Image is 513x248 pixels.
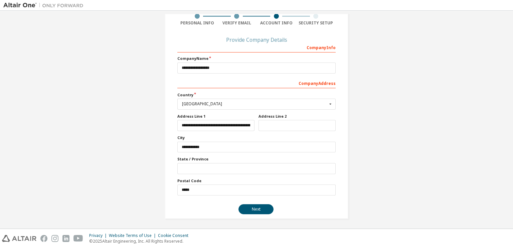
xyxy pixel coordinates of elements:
[73,235,83,242] img: youtube.svg
[2,235,36,242] img: altair_logo.svg
[177,92,336,98] label: Country
[177,78,336,88] div: Company Address
[177,156,336,162] label: State / Province
[62,235,69,242] img: linkedin.svg
[238,204,274,214] button: Next
[259,114,336,119] label: Address Line 2
[40,235,47,242] img: facebook.svg
[51,235,58,242] img: instagram.svg
[177,114,254,119] label: Address Line 1
[177,178,336,183] label: Postal Code
[177,20,217,26] div: Personal Info
[109,233,158,238] div: Website Terms of Use
[158,233,192,238] div: Cookie Consent
[89,233,109,238] div: Privacy
[177,38,336,42] div: Provide Company Details
[217,20,257,26] div: Verify Email
[89,238,192,244] p: © 2025 Altair Engineering, Inc. All Rights Reserved.
[3,2,87,9] img: Altair One
[296,20,336,26] div: Security Setup
[177,135,336,140] label: City
[177,42,336,52] div: Company Info
[182,102,327,106] div: [GEOGRAPHIC_DATA]
[177,56,336,61] label: Company Name
[256,20,296,26] div: Account Info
